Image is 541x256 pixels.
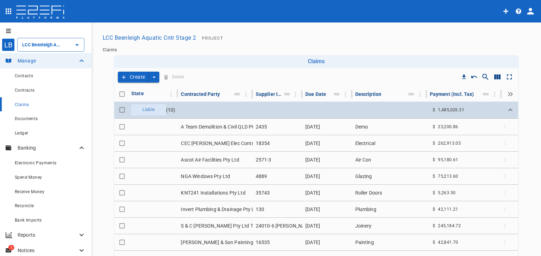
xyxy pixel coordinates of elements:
[131,89,144,98] div: State
[433,174,435,179] span: $
[433,107,435,112] span: $
[438,157,458,162] span: 95,180.61
[438,124,458,129] span: 23,200.86
[72,40,82,50] button: Open
[303,135,352,151] td: [DATE]
[15,160,57,165] span: Electronic Payments
[438,207,458,212] span: 42,111.21
[117,237,127,247] span: Toggle select row
[18,144,77,151] p: Banking
[20,41,62,48] input: LCC Beenleigh Aquatic Cntr Stage 2
[103,47,530,52] nav: breadcrumb
[128,101,178,118] td: ( 10 )
[178,119,253,135] td: A Team Demolition & Civil QLD Pty Ltd
[253,185,303,201] td: 35743
[438,240,458,245] span: 42,841.70
[352,218,427,234] td: Joinery
[290,88,301,100] button: Column Actions
[352,135,427,151] td: Electrical
[103,47,117,52] a: Claims
[479,71,491,83] button: Show/Hide search
[505,105,515,115] button: Expand
[414,88,426,100] button: Column Actions
[15,189,44,194] span: Receive Money
[332,89,342,99] button: Move
[178,152,253,168] td: Ascot Air Facilities Pty Ltd
[505,105,515,115] span: Collapse
[100,31,199,45] button: LCC Beenleigh Aquatic Cntr Stage 2
[117,155,127,165] span: Toggle select row
[18,231,77,238] p: Reports
[117,89,127,99] span: Toggle select all
[18,247,77,254] p: Notices
[500,188,515,198] span: Expand
[15,131,28,136] span: Ledger
[438,141,461,146] span: 262,913.05
[303,185,352,201] td: [DATE]
[469,72,479,82] button: Reset Sorting
[438,223,461,228] span: 245,184.72
[117,204,127,214] span: Toggle select row
[433,223,435,228] span: $
[481,89,491,99] button: Move
[430,90,474,98] div: Payment (incl. Tax)
[352,234,427,250] td: Painting
[438,190,456,195] span: 5,263.50
[253,201,303,217] td: 130
[18,57,77,64] p: Manage
[352,185,427,201] td: Roller Doors
[117,122,127,132] span: Toggle select row
[352,168,427,184] td: Glazing
[240,88,252,100] button: Column Actions
[165,88,177,100] button: Column Actions
[352,201,427,217] td: Plumbing
[355,90,382,98] div: Description
[340,88,351,100] button: Column Actions
[118,72,149,83] button: Create
[181,90,219,98] div: Contracted Party
[253,152,303,168] td: 2571-3
[253,234,303,250] td: 16535
[303,119,352,135] td: [DATE]
[15,175,42,180] span: Spend Money
[117,188,127,198] span: Toggle select row
[433,240,435,245] span: $
[117,221,127,231] span: Toggle select row
[162,72,186,83] span: Delete
[178,168,253,184] td: NGA Windows Pty Ltd
[433,190,435,195] span: $
[303,234,352,250] td: [DATE]
[500,122,515,132] span: Expand
[253,119,303,135] td: 2435
[117,138,127,148] span: Toggle select row
[500,155,515,165] span: Expand
[303,152,352,168] td: [DATE]
[303,201,352,217] td: [DATE]
[282,89,292,99] button: Move
[15,73,33,78] span: Contacts
[505,89,515,99] button: Expand all
[178,135,253,151] td: CEC [PERSON_NAME] Elec Contractors P/L T/As Power Up Electrical Soln
[505,91,515,97] span: Expand all
[138,106,159,113] span: Liable
[117,171,127,181] span: Toggle select row
[149,72,159,83] button: create claim type options
[15,102,29,107] span: Claims
[202,36,223,41] span: Project
[253,168,303,184] td: 4889
[489,88,500,100] button: Column Actions
[433,157,435,162] span: $
[15,203,34,208] span: Reconcile
[503,71,515,83] button: Toggle full screen
[178,234,253,250] td: [PERSON_NAME] & Son Painting and Maintenance
[352,119,427,135] td: Demo
[491,71,503,83] button: Show/Hide columns
[305,90,326,98] div: Due Date
[256,90,283,98] div: Supplier Inv. No.
[178,218,253,234] td: S & C [PERSON_NAME] Pty Ltd T/As [PERSON_NAME] Precision
[253,218,303,234] td: 24010-6 [PERSON_NAME]
[438,107,464,112] span: 1,485,026.31
[433,141,435,146] span: $
[500,138,515,148] span: Expand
